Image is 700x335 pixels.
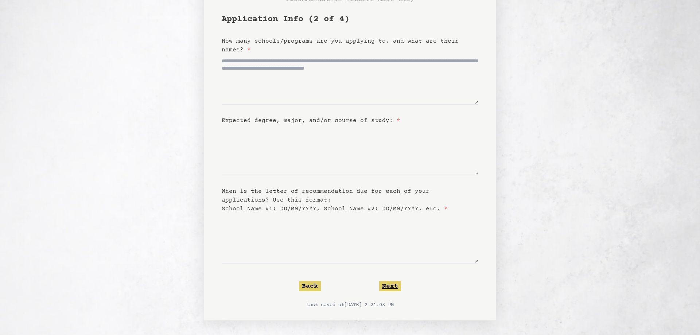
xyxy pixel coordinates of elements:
[299,281,321,291] button: Back
[222,301,478,309] p: Last saved at [DATE] 2:21:08 PM
[222,13,478,25] h1: Application Info (2 of 4)
[222,188,448,212] label: When is the letter of recommendation due for each of your applications? Use this format: School N...
[222,117,400,124] label: Expected degree, major, and/or course of study:
[222,38,459,53] label: How many schools/programs are you applying to, and what are their names?
[379,281,401,291] button: Next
